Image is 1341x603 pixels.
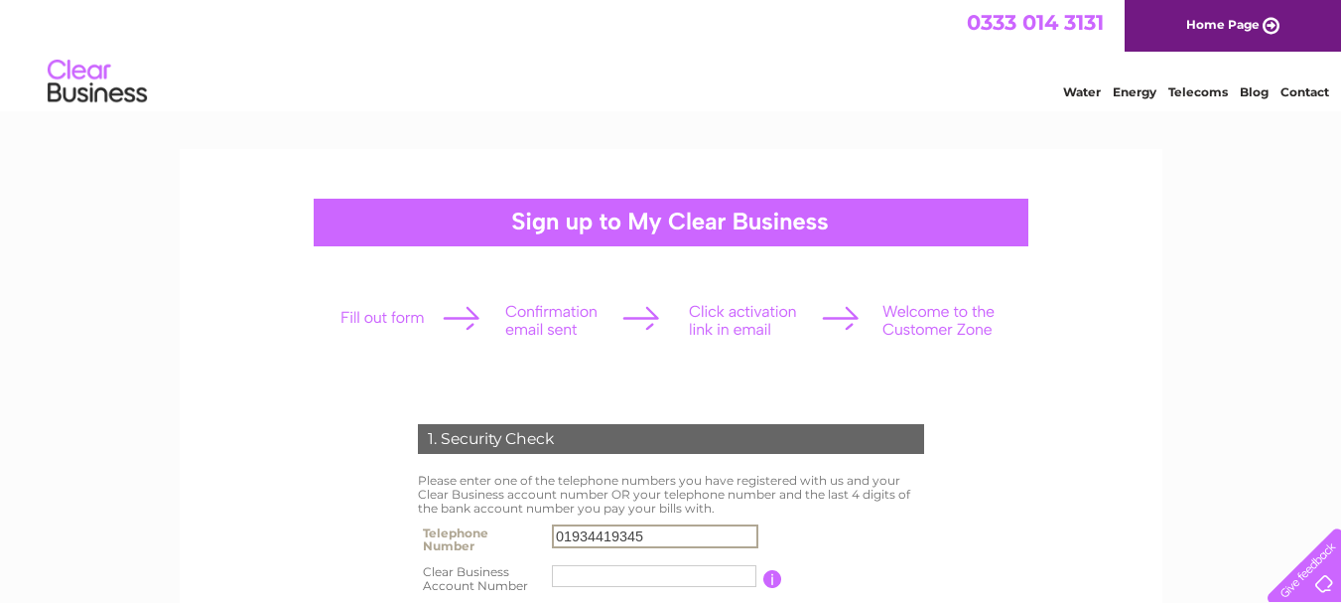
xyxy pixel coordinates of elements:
a: Water [1063,84,1101,99]
div: 1. Security Check [418,424,924,454]
td: Please enter one of the telephone numbers you have registered with us and your Clear Business acc... [413,469,929,520]
a: 0333 014 3131 [967,10,1104,35]
a: Contact [1280,84,1329,99]
input: Information [763,570,782,588]
a: Blog [1240,84,1269,99]
th: Clear Business Account Number [413,559,548,599]
a: Telecoms [1168,84,1228,99]
a: Energy [1113,84,1156,99]
div: Clear Business is a trading name of Verastar Limited (registered in [GEOGRAPHIC_DATA] No. 3667643... [202,11,1140,96]
th: Telephone Number [413,520,548,559]
img: logo.png [47,52,148,112]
